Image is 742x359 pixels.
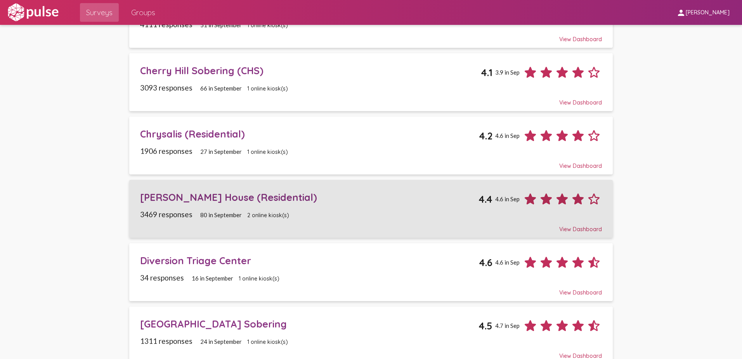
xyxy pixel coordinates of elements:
[481,66,492,78] span: 4.1
[478,193,492,205] span: 4.4
[478,320,492,332] span: 4.5
[131,5,155,19] span: Groups
[200,338,242,345] span: 24 in September
[676,8,686,17] mat-icon: person
[200,211,242,218] span: 80 in September
[247,85,288,92] span: 1 online kiosk(s)
[140,336,192,345] span: 1311 responses
[140,64,481,77] div: Cherry Hill Sobering (CHS)
[686,9,730,16] span: [PERSON_NAME]
[140,254,479,267] div: Diversion Triage Center
[200,85,242,92] span: 66 in September
[129,117,612,174] a: Chrysalis (Residential)4.24.6 in Sep1906 responses27 in September1 online kiosk(s)View Dashboard
[192,275,233,282] span: 16 in September
[140,219,602,233] div: View Dashboard
[140,146,192,155] span: 1906 responses
[247,338,288,345] span: 1 online kiosk(s)
[239,275,279,282] span: 1 online kiosk(s)
[670,5,736,19] button: [PERSON_NAME]
[80,3,119,22] a: Surveys
[140,128,479,140] div: Chrysalis (Residential)
[140,210,192,219] span: 3469 responses
[200,148,242,155] span: 27 in September
[140,155,602,169] div: View Dashboard
[140,282,602,296] div: View Dashboard
[129,180,612,238] a: [PERSON_NAME] House (Residential)4.44.6 in Sep3469 responses80 in September2 online kiosk(s)View ...
[140,273,184,282] span: 34 responses
[6,3,60,22] img: white-logo.svg
[140,29,602,43] div: View Dashboard
[247,148,288,155] span: 1 online kiosk(s)
[247,212,289,219] span: 2 online kiosk(s)
[140,191,479,203] div: [PERSON_NAME] House (Residential)
[495,132,520,139] span: 4.6 in Sep
[129,53,612,111] a: Cherry Hill Sobering (CHS)4.13.9 in Sep3093 responses66 in September1 online kiosk(s)View Dashboard
[479,256,492,268] span: 4.6
[247,22,288,29] span: 1 online kiosk(s)
[86,5,113,19] span: Surveys
[495,259,520,266] span: 4.6 in Sep
[495,322,520,329] span: 4.7 in Sep
[140,318,479,330] div: [GEOGRAPHIC_DATA] Sobering
[140,92,602,106] div: View Dashboard
[129,243,612,301] a: Diversion Triage Center4.64.6 in Sep34 responses16 in September1 online kiosk(s)View Dashboard
[495,195,520,202] span: 4.6 in Sep
[495,69,520,76] span: 3.9 in Sep
[140,83,192,92] span: 3093 responses
[125,3,161,22] a: Groups
[479,130,492,142] span: 4.2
